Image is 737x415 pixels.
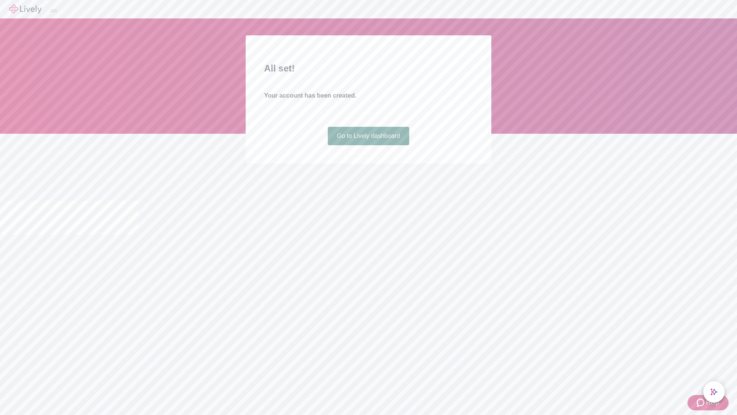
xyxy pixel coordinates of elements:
[703,381,725,403] button: chat
[706,398,719,407] span: Help
[697,398,706,407] svg: Zendesk support icon
[51,10,57,12] button: Log out
[9,5,41,14] img: Lively
[710,388,718,396] svg: Lively AI Assistant
[687,395,729,410] button: Zendesk support iconHelp
[328,127,410,145] a: Go to Lively dashboard
[264,61,473,75] h2: All set!
[264,91,473,100] h4: Your account has been created.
